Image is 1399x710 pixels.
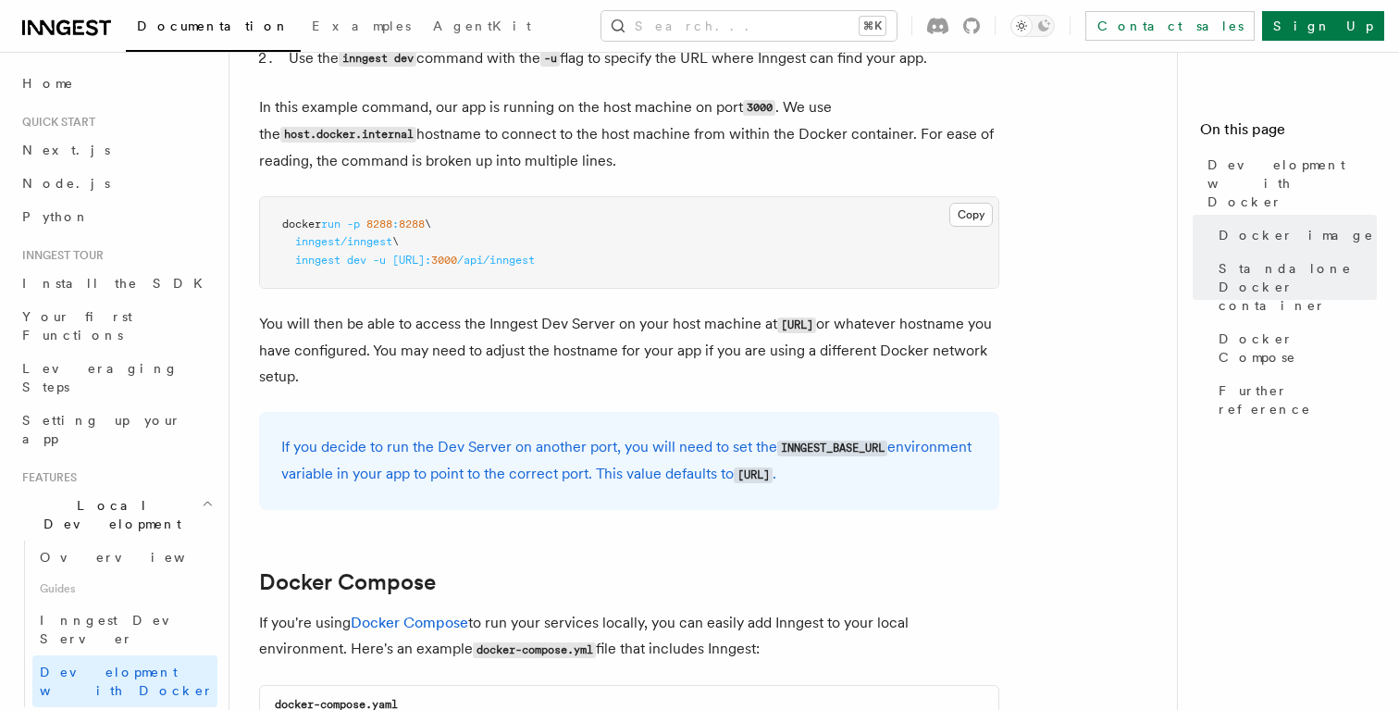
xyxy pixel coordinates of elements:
span: inngest [295,254,340,267]
button: Search...⌘K [601,11,897,41]
span: -u [373,254,386,267]
span: 8288 [366,218,392,230]
span: Quick start [15,115,95,130]
code: host.docker.internal [280,127,416,143]
a: Node.js [15,167,217,200]
a: Development with Docker [1200,148,1377,218]
code: INNGEST_BASE_URL [777,441,887,456]
button: Local Development [15,489,217,541]
span: Documentation [137,19,290,33]
a: Contact sales [1085,11,1255,41]
code: [URL] [734,467,773,483]
li: Use the command with the flag to specify the URL where Inngest can find your app. [283,45,999,72]
span: Node.js [22,176,110,191]
span: Development with Docker [1207,156,1377,211]
span: Guides [32,574,217,604]
a: Examples [301,6,422,50]
span: \ [392,235,399,248]
a: Python [15,200,217,233]
code: docker-compose.yml [473,642,596,658]
p: In this example command, our app is running on the host machine on port . We use the hostname to ... [259,94,999,174]
span: Setting up your app [22,413,181,446]
span: Leveraging Steps [22,361,179,394]
a: Setting up your app [15,404,217,455]
a: Docker Compose [1211,322,1377,374]
span: Install the SDK [22,276,214,291]
code: 3000 [743,100,775,116]
a: Further reference [1211,374,1377,426]
span: dev [347,254,366,267]
a: Inngest Dev Server [32,604,217,655]
a: Development with Docker [32,655,217,707]
span: 3000 [431,254,457,267]
span: 8288 [399,218,425,230]
span: Inngest Dev Server [40,613,198,646]
code: inngest dev [339,51,416,67]
span: AgentKit [433,19,531,33]
span: docker [282,218,321,230]
a: Docker Compose [259,569,436,595]
p: You will then be able to access the Inngest Dev Server on your host machine at or whatever hostna... [259,311,999,390]
button: Toggle dark mode [1010,15,1055,37]
span: Your first Functions [22,309,132,343]
span: \ [425,218,431,230]
a: Sign Up [1262,11,1384,41]
a: Docker Compose [351,614,468,631]
span: Development with Docker [40,665,214,698]
span: Features [15,470,77,485]
span: run [321,218,340,230]
span: inngest/inngest [295,235,392,248]
span: Local Development [15,496,202,533]
span: Examples [312,19,411,33]
a: Next.js [15,133,217,167]
code: -u [540,51,560,67]
span: Home [22,74,74,93]
span: Python [22,209,90,224]
span: Next.js [22,143,110,157]
a: Install the SDK [15,267,217,300]
a: Docker image [1211,218,1377,252]
div: Local Development [15,541,217,707]
a: Standalone Docker container [1211,252,1377,322]
span: -p [347,218,360,230]
h4: On this page [1200,118,1377,148]
p: If you decide to run the Dev Server on another port, you will need to set the environment variabl... [281,434,977,488]
p: If you're using to run your services locally, you can easily add Inngest to your local environmen... [259,610,999,663]
a: Home [15,67,217,100]
a: Overview [32,541,217,574]
a: Documentation [126,6,301,52]
span: Docker image [1219,226,1374,244]
button: Copy [949,203,993,227]
a: AgentKit [422,6,542,50]
a: Leveraging Steps [15,352,217,404]
span: Docker Compose [1219,330,1377,367]
a: Your first Functions [15,300,217,352]
span: Inngest tour [15,248,104,263]
span: Overview [40,550,230,565]
span: /api/inngest [457,254,535,267]
kbd: ⌘K [860,17,885,35]
span: Standalone Docker container [1219,259,1377,315]
code: [URL] [777,318,816,333]
span: [URL]: [392,254,431,267]
span: : [392,218,399,230]
span: Further reference [1219,381,1377,418]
